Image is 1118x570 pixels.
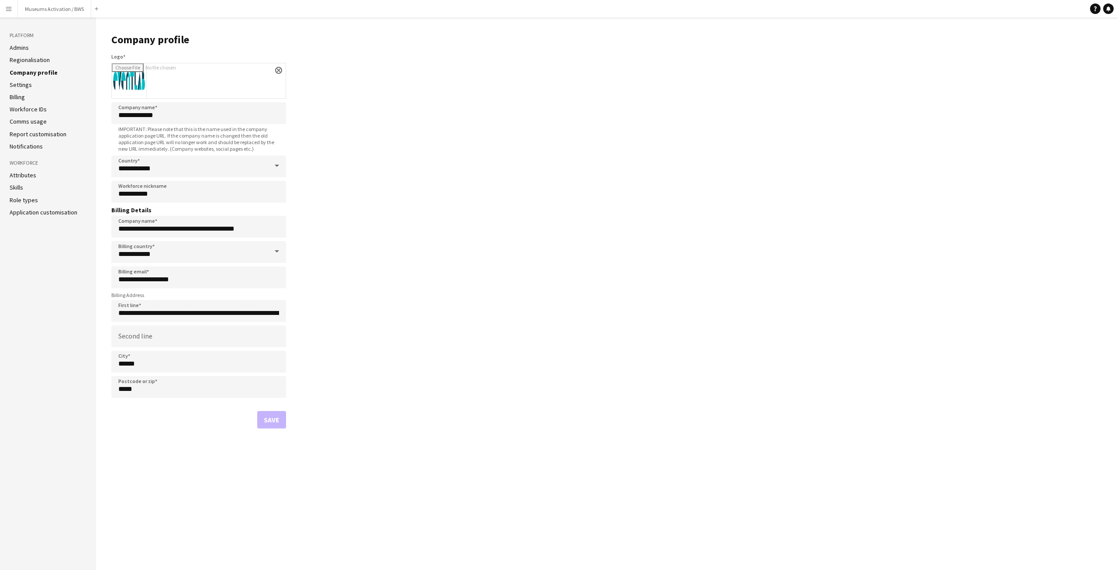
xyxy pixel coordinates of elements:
a: Admins [10,44,29,52]
a: Workforce IDs [10,105,47,113]
a: Role types [10,196,38,204]
h3: Workforce [10,159,86,167]
h1: Company profile [111,33,286,46]
h3: Billing Details [111,206,286,214]
a: Report customisation [10,130,66,138]
span: IMPORTANT: Please note that this is the name used in the company application page URL. If the com... [111,126,286,152]
a: Settings [10,81,32,89]
a: Application customisation [10,208,77,216]
a: Company profile [10,69,58,76]
a: Billing [10,93,25,101]
a: Regionalisation [10,56,50,64]
h3: Platform [10,31,86,39]
a: Comms usage [10,117,47,125]
button: Museums Activation / BWS [18,0,91,17]
h3: Billing Address [111,292,286,298]
a: Notifications [10,142,43,150]
a: Attributes [10,171,36,179]
a: Skills [10,183,23,191]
